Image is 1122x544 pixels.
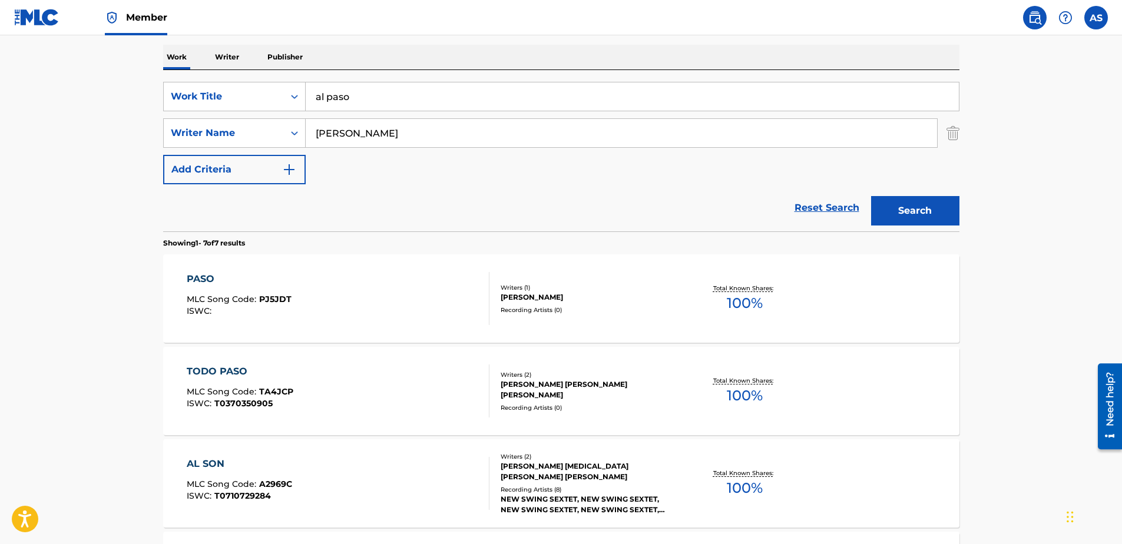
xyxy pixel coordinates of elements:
[501,403,679,412] div: Recording Artists ( 0 )
[1067,499,1074,535] div: Drag
[1063,487,1122,544] iframe: Chat Widget
[501,379,679,400] div: [PERSON_NAME] [PERSON_NAME] [PERSON_NAME]
[282,162,296,177] img: 9d2ae6d4665cec9f34b9.svg
[727,477,763,499] span: 100 %
[259,479,292,489] span: A2969C
[1058,11,1073,25] img: help
[713,469,776,477] p: Total Known Shares:
[727,293,763,314] span: 100 %
[187,457,292,471] div: AL SON
[211,45,243,69] p: Writer
[187,398,214,409] span: ISWC :
[501,292,679,303] div: [PERSON_NAME]
[713,376,776,385] p: Total Known Shares:
[1054,6,1077,29] div: Help
[713,284,776,293] p: Total Known Shares:
[501,494,679,515] div: NEW SWING SEXTET, NEW SWING SEXTET, NEW SWING SEXTET, NEW SWING SEXTET, NEW SWING SEXTET
[501,452,679,461] div: Writers ( 2 )
[187,479,259,489] span: MLC Song Code :
[1023,6,1047,29] a: Public Search
[1089,359,1122,454] iframe: Resource Center
[187,272,292,286] div: PASO
[789,195,865,221] a: Reset Search
[105,11,119,25] img: Top Rightsholder
[187,294,259,304] span: MLC Song Code :
[727,385,763,406] span: 100 %
[14,9,59,26] img: MLC Logo
[1028,11,1042,25] img: search
[259,386,293,397] span: TA4JCP
[946,118,959,148] img: Delete Criterion
[214,490,271,501] span: T0710729284
[163,238,245,248] p: Showing 1 - 7 of 7 results
[214,398,273,409] span: T0370350905
[501,370,679,379] div: Writers ( 2 )
[171,126,277,140] div: Writer Name
[163,439,959,528] a: AL SONMLC Song Code:A2969CISWC:T0710729284Writers (2)[PERSON_NAME] [MEDICAL_DATA][PERSON_NAME] [P...
[163,82,959,231] form: Search Form
[163,155,306,184] button: Add Criteria
[126,11,167,24] span: Member
[501,283,679,292] div: Writers ( 1 )
[187,490,214,501] span: ISWC :
[501,306,679,314] div: Recording Artists ( 0 )
[501,485,679,494] div: Recording Artists ( 8 )
[1084,6,1108,29] div: User Menu
[187,386,259,397] span: MLC Song Code :
[264,45,306,69] p: Publisher
[187,306,214,316] span: ISWC :
[163,347,959,435] a: TODO PASOMLC Song Code:TA4JCPISWC:T0370350905Writers (2)[PERSON_NAME] [PERSON_NAME] [PERSON_NAME]...
[871,196,959,225] button: Search
[163,254,959,343] a: PASOMLC Song Code:PJ5JDTISWC:Writers (1)[PERSON_NAME]Recording Artists (0)Total Known Shares:100%
[259,294,292,304] span: PJ5JDT
[171,89,277,104] div: Work Title
[187,364,293,379] div: TODO PASO
[163,45,190,69] p: Work
[501,461,679,482] div: [PERSON_NAME] [MEDICAL_DATA][PERSON_NAME] [PERSON_NAME]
